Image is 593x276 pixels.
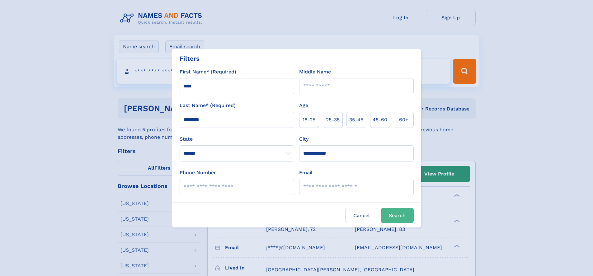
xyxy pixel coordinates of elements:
label: Email [299,169,313,176]
span: 45‑60 [373,116,387,124]
span: 35‑45 [349,116,363,124]
label: State [180,135,294,143]
span: 25‑35 [326,116,340,124]
span: 18‑25 [303,116,315,124]
span: 60+ [399,116,408,124]
label: Last Name* (Required) [180,102,236,109]
label: City [299,135,308,143]
label: Middle Name [299,68,331,76]
label: Age [299,102,308,109]
label: First Name* (Required) [180,68,236,76]
div: Filters [180,54,200,63]
label: Cancel [345,208,378,223]
button: Search [381,208,414,223]
label: Phone Number [180,169,216,176]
